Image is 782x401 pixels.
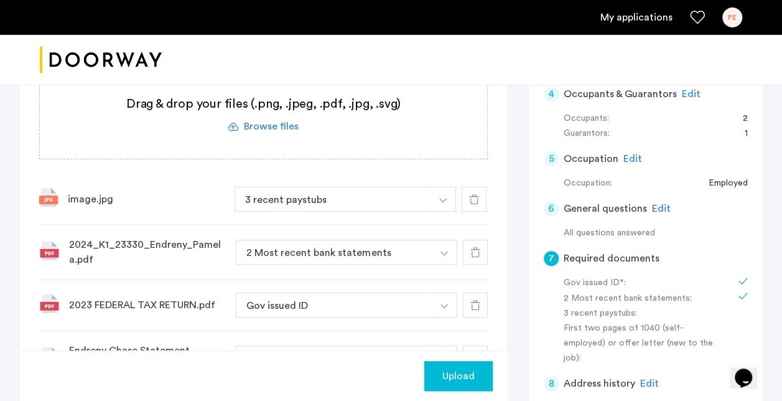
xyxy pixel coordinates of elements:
[640,379,659,389] span: Edit
[544,251,559,266] div: 7
[69,237,226,267] div: 2024_K1_23330_Endreny_Pamela.pdf
[682,89,701,99] span: Edit
[730,111,748,126] div: 2
[431,187,456,212] button: button
[432,346,457,370] button: button
[564,251,659,266] h5: Required documents
[40,37,162,83] img: logo
[544,151,559,166] div: 5
[564,151,618,166] h5: Occupation
[39,293,59,313] img: file
[236,293,432,318] button: button
[39,346,59,366] img: file
[564,201,647,216] h5: General questions
[732,126,748,141] div: 1
[564,126,610,141] div: Guarantors:
[564,111,609,126] div: Occupants:
[564,276,720,291] div: Gov issued ID*:
[652,204,671,214] span: Edit
[690,10,705,25] a: Favorites
[623,154,642,164] span: Edit
[544,201,559,216] div: 6
[564,226,748,241] div: All questions answered
[440,304,448,309] img: arrow
[39,240,59,260] img: file
[544,376,559,391] div: 8
[544,87,559,101] div: 4
[235,187,431,212] button: button
[236,240,432,265] button: button
[730,351,770,389] iframe: chat widget
[564,321,720,366] div: First two pages of 1040 (self-employed) or offer letter (new to the job):
[564,306,720,321] div: 3 recent paystubs:
[236,346,432,370] button: button
[600,10,673,25] a: My application
[432,240,457,265] button: button
[40,37,162,83] a: Cazamio logo
[432,293,457,318] button: button
[69,343,226,373] div: Endreny Chase Statement [DATE].pdf
[440,251,448,256] img: arrow
[69,298,226,313] div: 2023 FEDERAL TAX RETURN.pdf
[39,188,58,207] img: file
[564,376,635,391] h5: Address history
[564,291,720,306] div: 2 Most recent bank statements:
[564,176,612,191] div: Occupation:
[424,361,493,391] button: button
[442,369,475,384] span: Upload
[696,176,748,191] div: Employed
[68,192,225,207] div: image.jpg
[722,7,742,27] div: PE
[439,198,447,203] img: arrow
[564,87,677,101] h5: Occupants & Guarantors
